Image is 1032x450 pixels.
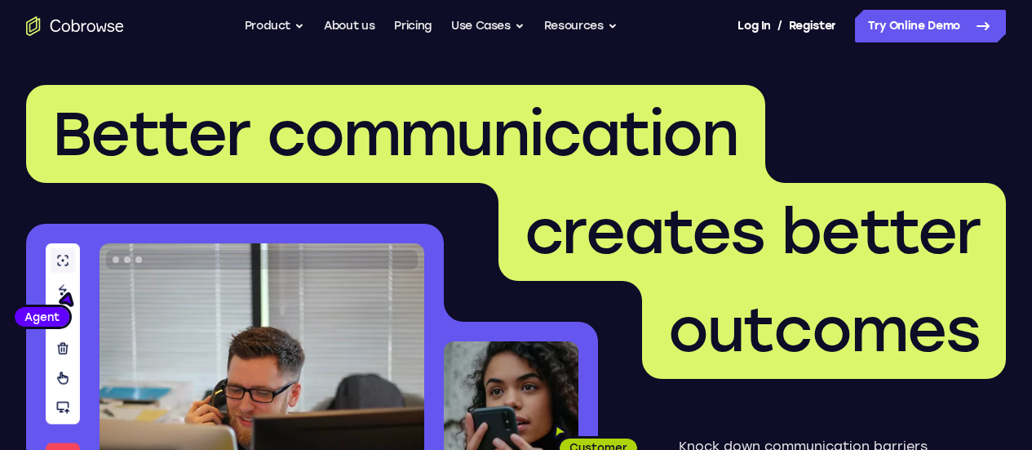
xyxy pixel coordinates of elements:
[52,97,739,171] span: Better communication
[789,10,836,42] a: Register
[737,10,770,42] a: Log In
[855,10,1006,42] a: Try Online Demo
[777,16,782,36] span: /
[394,10,432,42] a: Pricing
[525,195,980,269] span: creates better
[26,16,124,36] a: Go to the home page
[668,293,980,367] span: outcomes
[245,10,305,42] button: Product
[451,10,525,42] button: Use Cases
[324,10,374,42] a: About us
[544,10,618,42] button: Resources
